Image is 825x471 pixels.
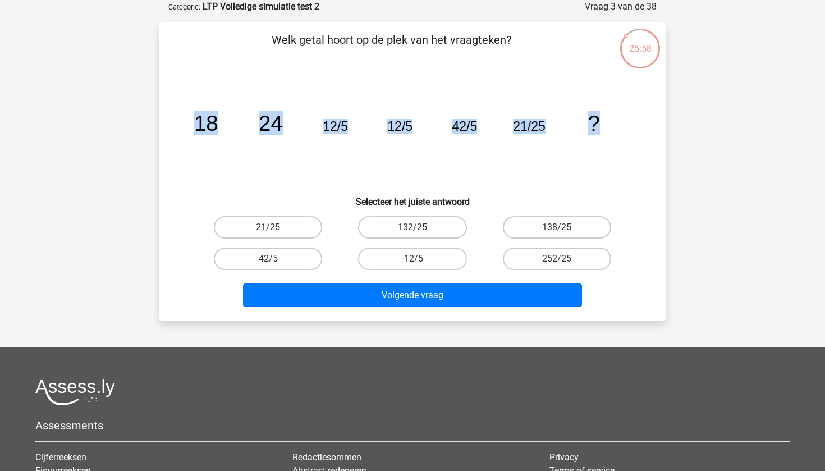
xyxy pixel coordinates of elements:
[358,248,466,270] label: -12/5
[513,119,546,134] tspan: 21/25
[35,379,115,405] img: Assessly logo
[619,28,661,56] div: 25:58
[387,119,412,134] tspan: 12/5
[323,119,348,134] tspan: 12/5
[588,111,599,135] tspan: ?
[214,248,322,270] label: 42/5
[168,3,200,11] small: Categorie:
[35,452,86,463] a: Cijferreeksen
[292,452,361,463] a: Redactiesommen
[35,419,790,432] h5: Assessments
[214,216,322,239] label: 21/25
[358,216,466,239] label: 132/25
[452,119,477,134] tspan: 42/5
[503,216,611,239] label: 138/25
[503,248,611,270] label: 252/25
[194,111,218,135] tspan: 18
[259,111,283,135] tspan: 24
[203,1,319,12] strong: LTP Volledige simulatie test 2
[177,31,606,65] p: Welk getal hoort op de plek van het vraagteken?
[243,283,583,307] button: Volgende vraag
[177,188,648,207] h6: Selecteer het juiste antwoord
[549,452,579,463] a: Privacy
